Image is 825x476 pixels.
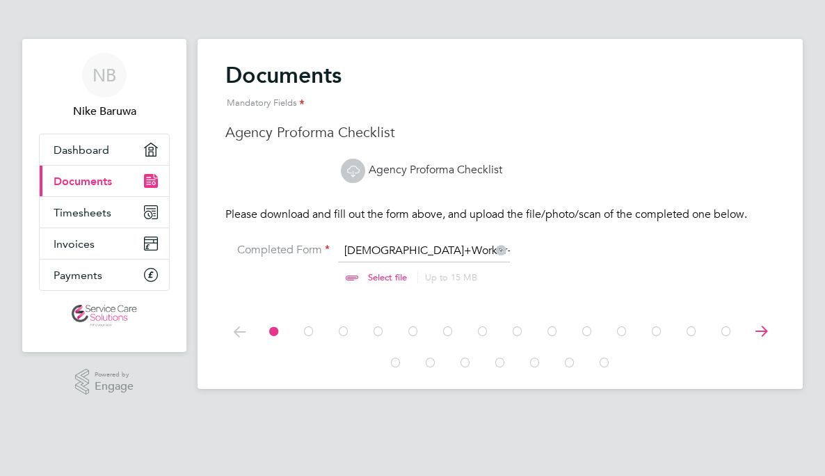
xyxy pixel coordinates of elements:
a: NBNike Baruwa [39,53,170,120]
a: Documents [40,166,169,196]
span: Documents [54,175,112,188]
img: servicecare-logo-retina.png [72,305,137,327]
label: Completed Form [225,243,330,257]
h3: Agency Proforma Checklist [225,123,775,141]
a: Dashboard [40,134,169,165]
a: Agency Proforma Checklist [341,163,502,177]
span: Payments [54,269,102,282]
nav: Main navigation [22,39,186,352]
a: Payments [40,260,169,290]
p: Please download and fill out the form above, and upload the file/photo/scan of the completed one ... [225,207,775,222]
a: Powered byEngage [75,369,134,395]
div: Mandatory Fields [225,89,775,118]
span: Timesheets [54,206,111,219]
a: Invoices [40,228,169,259]
span: Dashboard [54,143,109,157]
span: NB [93,66,116,84]
span: Powered by [95,369,134,381]
span: Engage [95,381,134,392]
a: Timesheets [40,197,169,228]
span: Invoices [54,237,95,251]
span: Nike Baruwa [39,103,170,120]
a: Go to home page [39,305,170,327]
h2: Documents [225,61,775,118]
